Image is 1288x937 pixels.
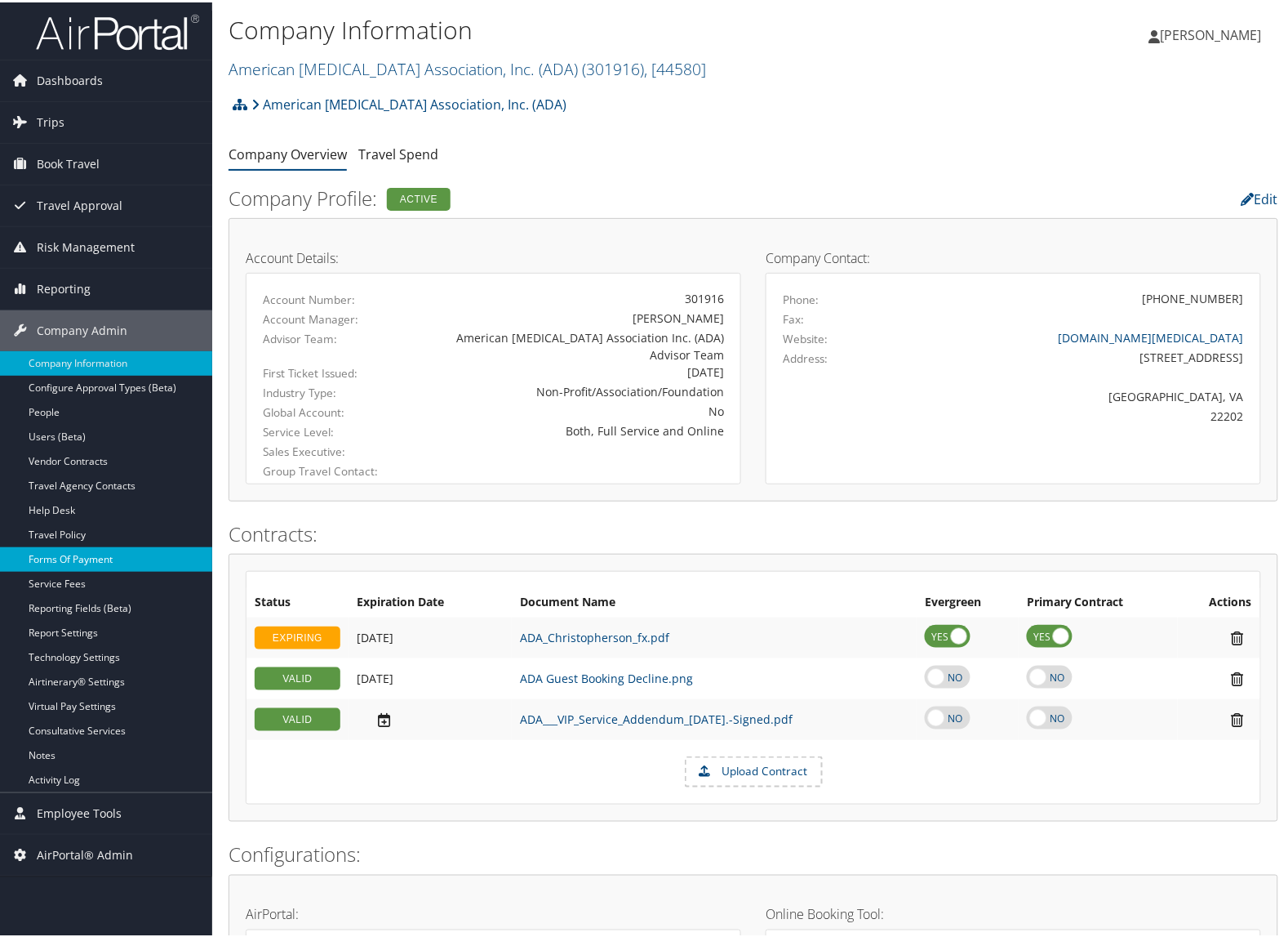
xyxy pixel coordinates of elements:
[1059,328,1244,343] a: [DOMAIN_NAME][MEDICAL_DATA]
[246,249,741,262] h4: Account Details:
[229,182,920,210] h2: Company Profile:
[263,363,400,379] label: First Ticket Issued:
[229,838,1278,866] h2: Configurations:
[37,58,103,99] span: Dashboards
[766,906,1261,919] h4: Online Booking Tool:
[255,624,340,647] div: EXPIRING
[1149,8,1278,57] a: [PERSON_NAME]
[263,422,400,438] label: Service Level:
[766,249,1261,262] h4: Company Contact:
[904,386,1244,403] div: [GEOGRAPHIC_DATA], VA
[246,586,349,615] th: Status
[783,328,828,345] label: Website:
[263,328,400,345] label: Advisor Team:
[255,665,340,688] div: VALID
[917,586,1019,615] th: Evergreen
[520,627,669,643] a: ADA_Christopherson_fx.pdf
[424,288,724,305] div: 301916
[246,906,741,919] h4: AirPortal:
[229,56,706,78] a: American [MEDICAL_DATA] Association, Inc. (ADA)
[1241,188,1278,206] a: Edit
[263,461,400,477] label: Group Travel Contact:
[1224,627,1252,645] i: Remove Contract
[263,309,400,325] label: Account Manager:
[1224,668,1252,685] i: Remove Contract
[582,56,644,78] span: ( 301916 )
[37,141,100,182] span: Book Travel
[424,307,724,324] div: [PERSON_NAME]
[37,100,64,141] span: Trips
[37,225,135,265] span: Risk Management
[263,402,400,418] label: Global Account:
[255,706,340,729] div: VALID
[424,400,724,417] div: No
[349,586,512,615] th: Expiration Date
[37,266,91,307] span: Reporting
[904,346,1244,364] div: [STREET_ADDRESS]
[424,420,724,437] div: Both, Full Service and Online
[512,586,917,615] th: Document Name
[904,405,1244,422] div: 22202
[357,628,504,643] div: Add/Edit Date
[229,518,1278,546] h2: Contracts:
[36,11,199,49] img: airportal-logo.png
[387,185,451,208] div: Active
[644,56,706,78] span: , [ 44580 ]
[37,791,122,832] span: Employee Tools
[783,309,804,325] label: Fax:
[783,289,819,306] label: Phone:
[229,11,928,45] h1: Company Information
[357,668,393,684] span: [DATE]
[1178,586,1260,615] th: Actions
[1019,586,1178,615] th: Primary Contract
[783,348,828,364] label: Address:
[263,382,400,399] label: Industry Type:
[358,143,438,161] a: Travel Spend
[357,709,504,726] div: Add/Edit Date
[357,627,393,643] span: [DATE]
[251,86,566,118] a: American [MEDICAL_DATA] Association, Inc. (ADA)
[357,669,504,684] div: Add/Edit Date
[229,143,347,161] a: Company Overview
[520,668,693,684] a: ADA Guest Booking Decline.png
[37,832,133,873] span: AirPortal® Admin
[1224,709,1252,726] i: Remove Contract
[263,289,400,306] label: Account Number:
[263,441,400,457] label: Sales Executive:
[424,327,724,361] div: American [MEDICAL_DATA] Association Inc. (ADA) Advisor Team
[1143,288,1244,305] div: [PHONE_NUMBER]
[424,361,724,378] div: [DATE]
[520,709,793,725] a: ADA___VIP_Service_Addendum_[DATE].-Signed.pdf
[1161,24,1262,42] span: [PERSON_NAME]
[37,183,122,224] span: Travel Approval
[424,381,724,398] div: Non-Profit/Association/Foundation
[37,308,127,349] span: Company Admin
[686,756,821,783] label: Upload Contract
